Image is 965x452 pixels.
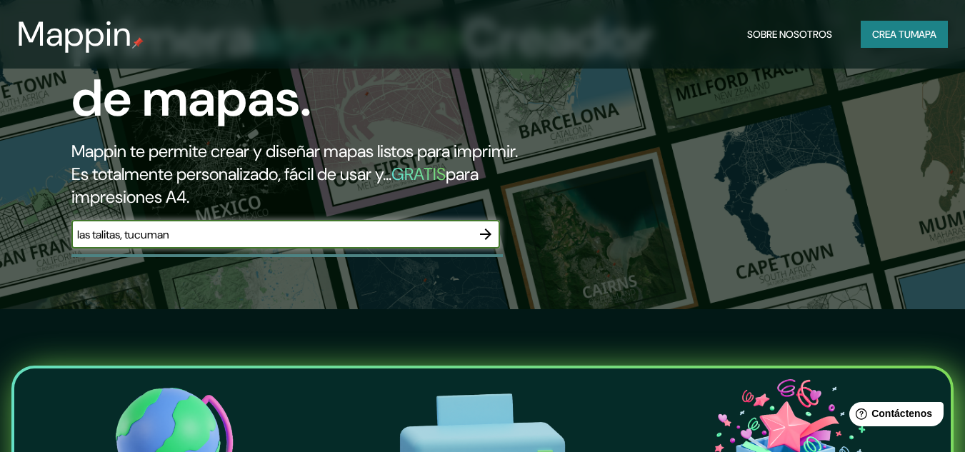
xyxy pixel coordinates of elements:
[71,140,518,162] font: Mappin te permite crear y diseñar mapas listos para imprimir.
[872,28,911,41] font: Crea tu
[391,163,446,185] font: GRATIS
[747,28,832,41] font: Sobre nosotros
[861,21,948,48] button: Crea tumapa
[911,28,936,41] font: mapa
[741,21,838,48] button: Sobre nosotros
[71,226,471,243] input: Elige tu lugar favorito
[838,396,949,436] iframe: Lanzador de widgets de ayuda
[17,11,132,56] font: Mappin
[71,163,479,208] font: para impresiones A4.
[132,37,144,49] img: pin de mapeo
[71,163,391,185] font: Es totalmente personalizado, fácil de usar y...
